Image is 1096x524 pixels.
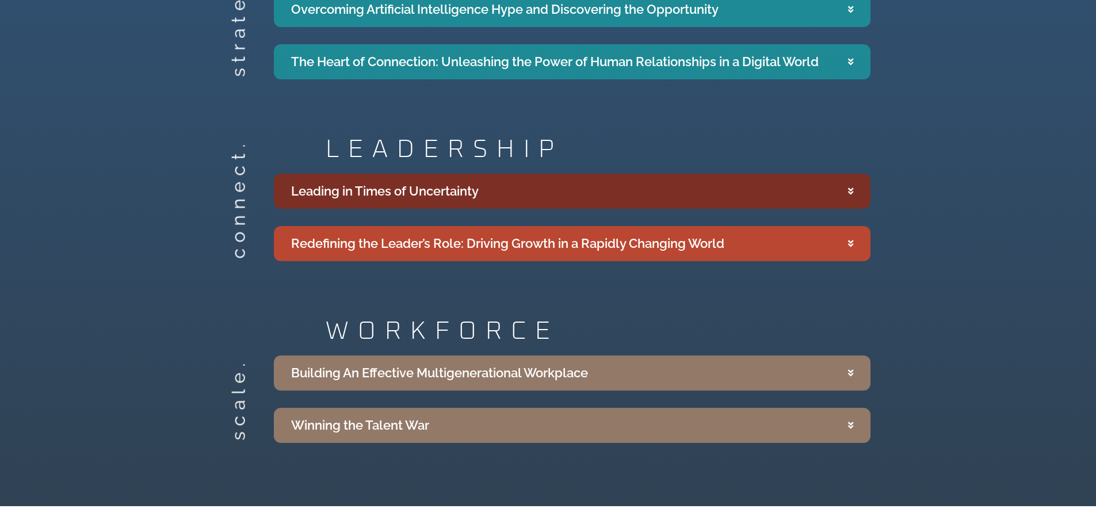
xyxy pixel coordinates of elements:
summary: Leading in Times of Uncertainty [274,174,870,209]
div: Redefining the Leader’s Role: Driving Growth in a Rapidly Changing World [291,234,724,253]
div: Winning the Talent War [291,416,429,435]
h2: WORKFORCE [326,319,870,344]
summary: Winning the Talent War [274,408,870,443]
div: Building An Effective Multigenerational Workplace [291,364,588,383]
div: Accordion. Open links with Enter or Space, close with Escape, and navigate with Arrow Keys [274,174,870,261]
h2: scale. [229,421,247,440]
h2: LEADERSHIP [326,137,870,162]
h2: connect. [229,239,247,258]
h2: strategize. [229,58,247,77]
summary: The Heart of Connection: Unleashing the Power of Human Relationships in a Digital World [274,44,870,79]
div: Leading in Times of Uncertainty [291,182,479,201]
div: The Heart of Connection: Unleashing the Power of Human Relationships in a Digital World [291,52,819,71]
summary: Redefining the Leader’s Role: Driving Growth in a Rapidly Changing World [274,226,870,261]
div: Accordion. Open links with Enter or Space, close with Escape, and navigate with Arrow Keys [274,355,870,443]
summary: Building An Effective Multigenerational Workplace [274,355,870,391]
